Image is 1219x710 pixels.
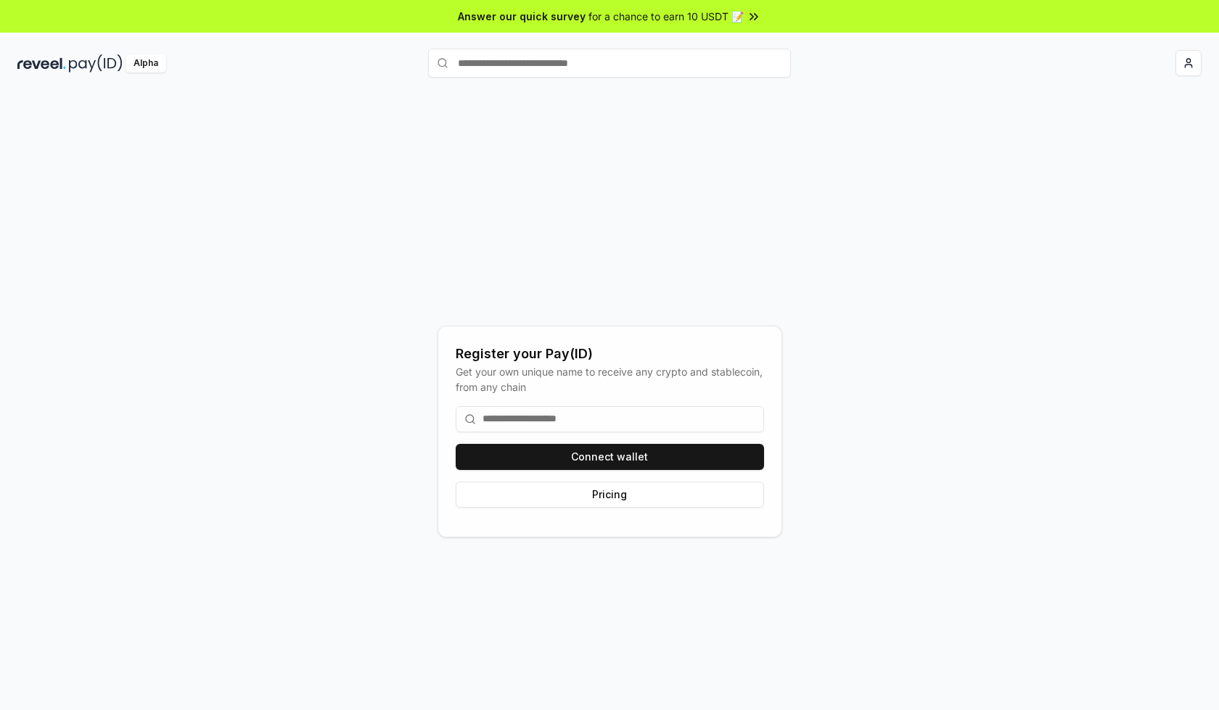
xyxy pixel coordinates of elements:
[456,444,764,470] button: Connect wallet
[126,54,166,73] div: Alpha
[69,54,123,73] img: pay_id
[588,9,744,24] span: for a chance to earn 10 USDT 📝
[456,364,764,395] div: Get your own unique name to receive any crypto and stablecoin, from any chain
[456,482,764,508] button: Pricing
[456,344,764,364] div: Register your Pay(ID)
[17,54,66,73] img: reveel_dark
[458,9,586,24] span: Answer our quick survey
